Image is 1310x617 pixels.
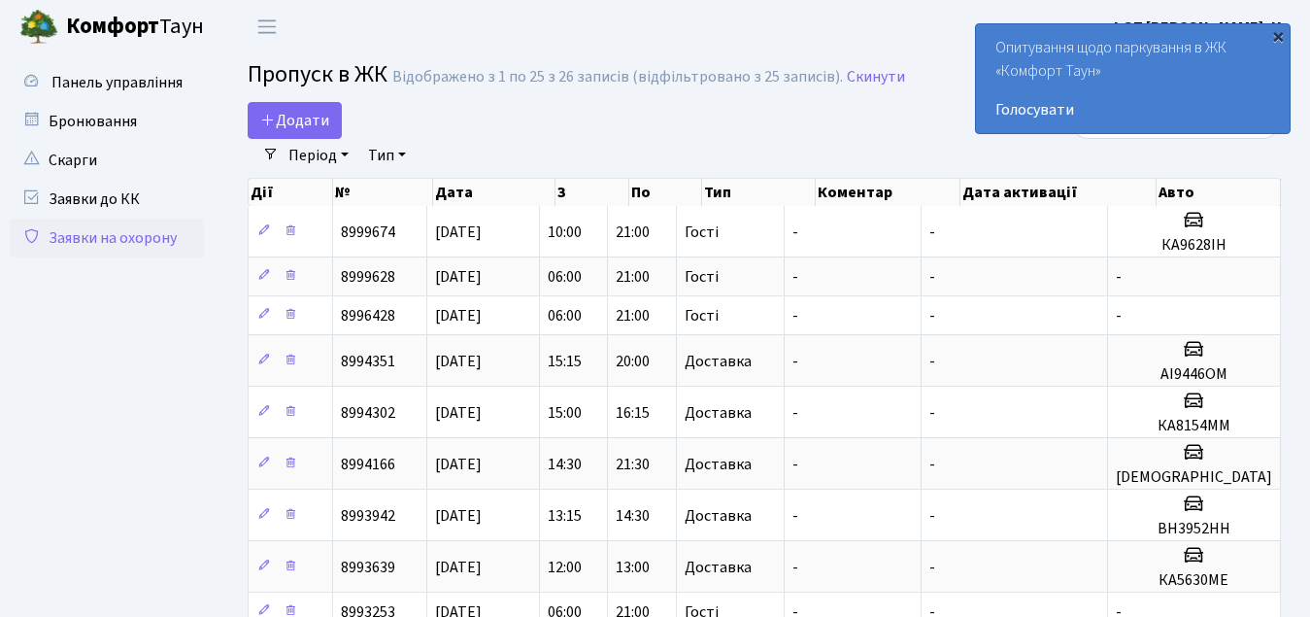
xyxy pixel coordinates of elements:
[1116,417,1272,435] h5: КА8154ММ
[929,351,935,372] span: -
[341,305,395,326] span: 8996428
[19,8,58,47] img: logo.png
[435,305,482,326] span: [DATE]
[435,402,482,424] span: [DATE]
[616,222,650,243] span: 21:00
[248,57,387,91] span: Пропуск в ЖК
[341,222,395,243] span: 8999674
[435,454,482,475] span: [DATE]
[685,269,719,285] span: Гості
[10,180,204,219] a: Заявки до КК
[548,557,582,578] span: 12:00
[10,219,204,257] a: Заявки на охорону
[629,179,702,206] th: По
[792,402,798,424] span: -
[616,402,650,424] span: 16:15
[341,557,395,578] span: 8993639
[1110,16,1287,39] a: ФОП [PERSON_NAME]. Н.
[792,505,798,527] span: -
[685,405,752,421] span: Доставка
[66,11,204,44] span: Таун
[10,141,204,180] a: Скарги
[616,305,650,326] span: 21:00
[435,505,482,527] span: [DATE]
[548,266,582,288] span: 06:00
[548,454,582,475] span: 14:30
[1116,305,1122,326] span: -
[616,351,650,372] span: 20:00
[792,351,798,372] span: -
[10,63,204,102] a: Панель управління
[685,457,752,472] span: Доставка
[847,68,905,86] a: Скинути
[360,139,414,172] a: Тип
[341,351,395,372] span: 8994351
[960,179,1157,206] th: Дата активації
[248,102,342,139] a: Додати
[685,508,752,524] span: Доставка
[1116,266,1122,288] span: -
[929,222,935,243] span: -
[66,11,159,42] b: Комфорт
[341,402,395,424] span: 8994302
[792,557,798,578] span: -
[616,266,650,288] span: 21:00
[616,557,650,578] span: 13:00
[548,402,582,424] span: 15:00
[260,110,329,131] span: Додати
[435,351,482,372] span: [DATE]
[929,305,935,326] span: -
[548,222,582,243] span: 10:00
[435,222,482,243] span: [DATE]
[249,179,333,206] th: Дії
[792,222,798,243] span: -
[995,98,1270,121] a: Голосувати
[976,24,1290,133] div: Опитування щодо паркування в ЖК «Комфорт Таун»
[1110,17,1287,38] b: ФОП [PERSON_NAME]. Н.
[929,505,935,527] span: -
[10,102,204,141] a: Бронювання
[341,505,395,527] span: 8993942
[1268,26,1288,46] div: ×
[685,354,752,369] span: Доставка
[333,179,433,206] th: №
[243,11,291,43] button: Переключити навігацію
[685,308,719,324] span: Гості
[341,266,395,288] span: 8999628
[435,266,482,288] span: [DATE]
[1116,468,1272,487] h5: [DEMOGRAPHIC_DATA]
[616,454,650,475] span: 21:30
[929,454,935,475] span: -
[792,266,798,288] span: -
[548,305,582,326] span: 06:00
[792,305,798,326] span: -
[341,454,395,475] span: 8994166
[616,505,650,527] span: 14:30
[792,454,798,475] span: -
[929,402,935,424] span: -
[435,557,482,578] span: [DATE]
[685,560,752,575] span: Доставка
[51,72,183,93] span: Панель управління
[1116,236,1272,255] h5: КА9628IH
[281,139,356,172] a: Період
[1116,365,1272,384] h5: АІ9446ОМ
[1116,520,1272,538] h5: ВН3952НН
[1157,179,1281,206] th: Авто
[548,351,582,372] span: 15:15
[702,179,816,206] th: Тип
[1116,571,1272,590] h5: КА5630МЕ
[555,179,628,206] th: З
[929,557,935,578] span: -
[929,266,935,288] span: -
[548,505,582,527] span: 13:15
[685,224,719,240] span: Гості
[392,68,843,86] div: Відображено з 1 по 25 з 26 записів (відфільтровано з 25 записів).
[433,179,555,206] th: Дата
[816,179,961,206] th: Коментар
